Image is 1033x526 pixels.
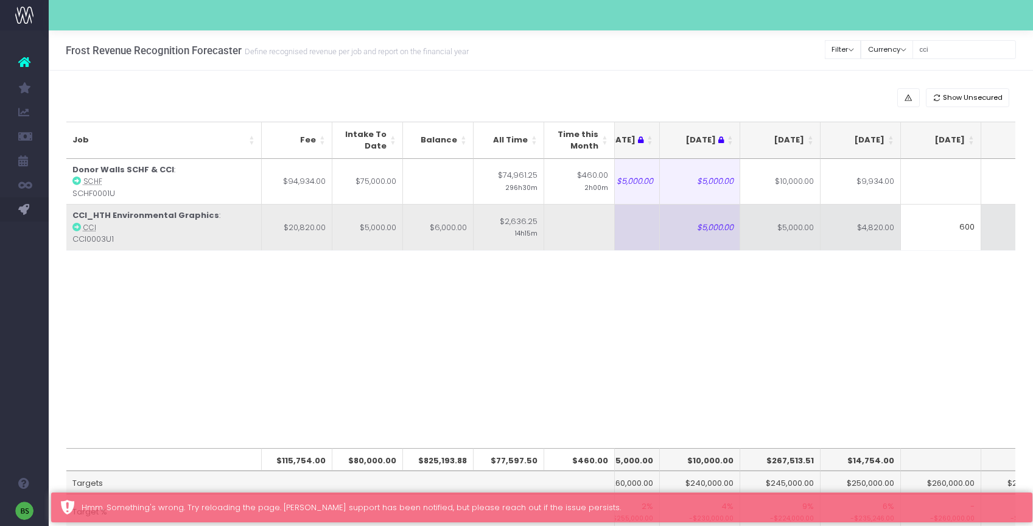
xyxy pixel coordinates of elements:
th: $77,597.50 [474,448,544,471]
th: Aug 25: activate to sort column ascending [740,122,821,159]
h3: Frost Revenue Recognition Forecaster [66,44,469,57]
strong: CCI_HTH Environmental Graphics [72,209,219,221]
td: $5,000.00 [580,159,660,205]
td: $460.00 [544,159,615,205]
td: $5,000.00 [740,204,821,250]
button: Currency [861,40,913,59]
th: Oct 25: activate to sort column ascending [901,122,981,159]
abbr: CCI [83,223,96,233]
td: $4,820.00 [821,204,901,250]
th: Balance: activate to sort column ascending [403,122,474,159]
th: $80,000.00 [332,448,403,471]
td: $5,000.00 [660,159,740,205]
button: Show Unsecured [926,88,1010,107]
td: $9,934.00 [821,159,901,205]
td: $260,000.00 [901,471,981,494]
td: $74,961.25 [474,159,544,205]
button: Filter [825,40,861,59]
th: $825,193.88 [403,448,474,471]
th: Jul 25 : activate to sort column ascending [660,122,740,159]
td: $20,820.00 [262,204,332,250]
strong: Donor Walls SCHF & CCI [72,164,174,175]
td: $240,000.00 [660,471,740,494]
th: Time this Month: activate to sort column ascending [544,122,615,159]
th: $5,000.00 [580,448,660,471]
th: All Time: activate to sort column ascending [474,122,544,159]
td: $250,000.00 [821,471,901,494]
td: : CCI0003U1 [66,204,262,250]
th: $14,754.00 [821,448,901,471]
img: images/default_profile_image.png [15,502,33,520]
td: $245,000.00 [740,471,821,494]
th: $10,000.00 [660,448,740,471]
input: Search... [912,40,1016,59]
th: $115,754.00 [262,448,332,471]
th: Job: activate to sort column ascending [66,122,262,159]
th: $460.00 [544,448,615,471]
small: 296h30m [505,181,538,192]
td: Targets [66,471,615,494]
th: Jun 25 : activate to sort column ascending [580,122,660,159]
td: $75,000.00 [332,159,403,205]
th: Sep 25: activate to sort column ascending [821,122,901,159]
div: Hmm. Something's wrong. Try reloading the page. [PERSON_NAME] support has been notified, but plea... [82,502,1024,514]
td: $94,934.00 [262,159,332,205]
td: $5,000.00 [660,204,740,250]
th: Intake To Date: activate to sort column ascending [332,122,403,159]
span: Show Unsecured [943,93,1003,103]
th: $267,513.51 [740,448,821,471]
td: : SCHF0001U [66,159,262,205]
td: $260,000.00 [580,471,660,494]
abbr: SCHF [83,177,102,186]
td: $10,000.00 [740,159,821,205]
td: $2,636.25 [474,204,544,250]
small: 14h15m [515,227,538,238]
small: Define recognised revenue per job and report on the financial year [242,44,469,57]
td: $5,000.00 [332,204,403,250]
th: Fee: activate to sort column ascending [262,122,332,159]
small: 2h00m [584,181,608,192]
td: $6,000.00 [403,204,474,250]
